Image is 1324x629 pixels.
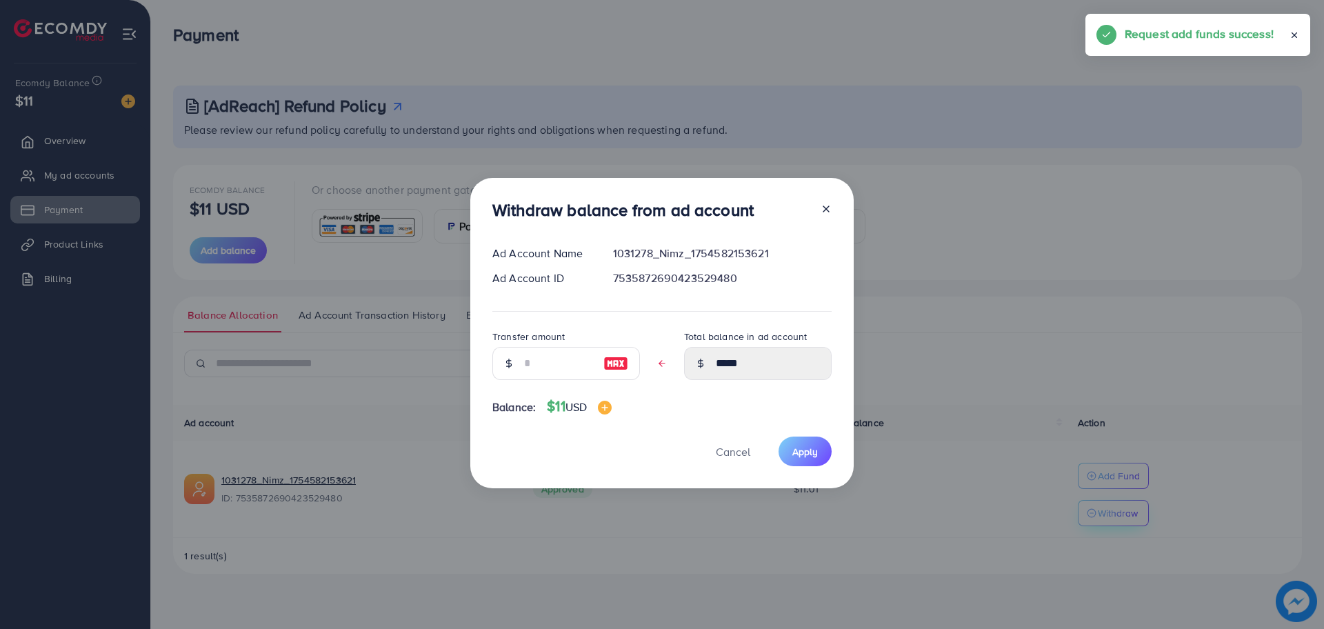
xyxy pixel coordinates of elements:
img: image [603,355,628,372]
h4: $11 [547,398,612,415]
span: Apply [792,445,818,459]
div: Ad Account ID [481,270,602,286]
label: Total balance in ad account [684,330,807,343]
div: 1031278_Nimz_1754582153621 [602,246,843,261]
button: Apply [779,437,832,466]
button: Cancel [699,437,768,466]
div: 7535872690423529480 [602,270,843,286]
span: Balance: [492,399,536,415]
span: Cancel [716,444,750,459]
div: Ad Account Name [481,246,602,261]
img: image [598,401,612,415]
span: USD [565,399,587,415]
h3: Withdraw balance from ad account [492,200,754,220]
label: Transfer amount [492,330,565,343]
h5: Request add funds success! [1125,25,1274,43]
